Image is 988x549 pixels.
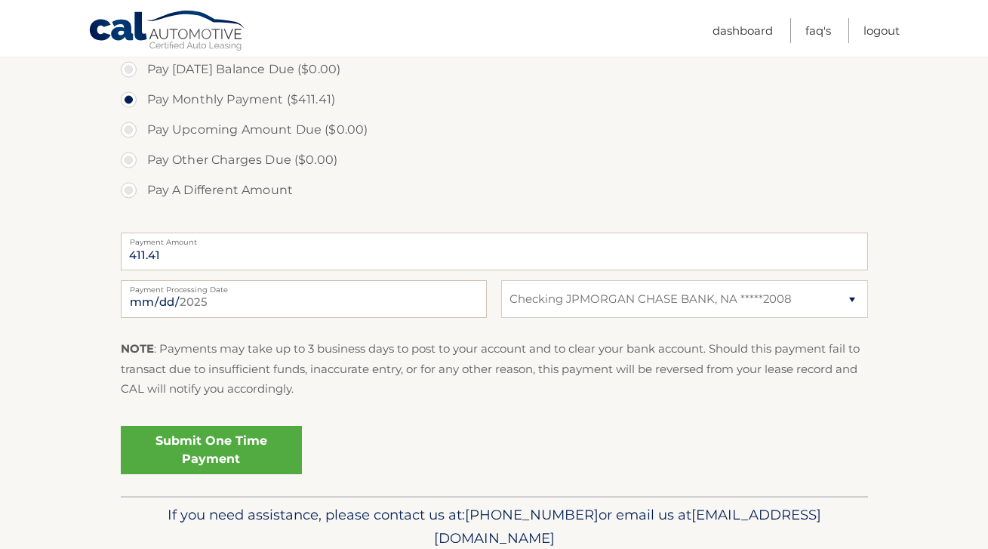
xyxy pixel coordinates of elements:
[121,233,868,270] input: Payment Amount
[121,339,868,399] p: : Payments may take up to 3 business days to post to your account and to clear your bank account....
[121,54,868,85] label: Pay [DATE] Balance Due ($0.00)
[121,280,487,292] label: Payment Processing Date
[121,115,868,145] label: Pay Upcoming Amount Due ($0.00)
[121,341,154,356] strong: NOTE
[121,233,868,245] label: Payment Amount
[805,18,831,43] a: FAQ's
[465,506,599,523] span: [PHONE_NUMBER]
[121,175,868,205] label: Pay A Different Amount
[713,18,773,43] a: Dashboard
[121,145,868,175] label: Pay Other Charges Due ($0.00)
[88,10,247,54] a: Cal Automotive
[121,85,868,115] label: Pay Monthly Payment ($411.41)
[121,280,487,318] input: Payment Date
[863,18,900,43] a: Logout
[121,426,302,474] a: Submit One Time Payment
